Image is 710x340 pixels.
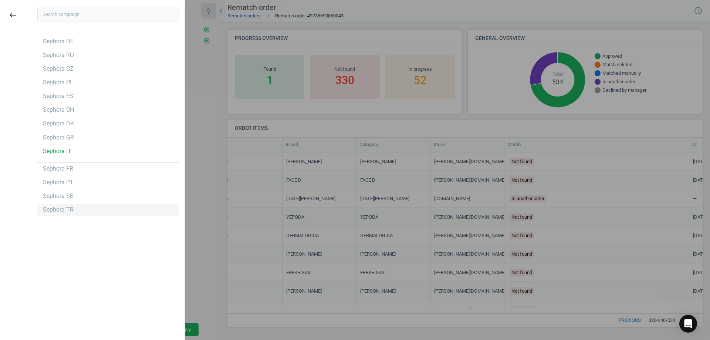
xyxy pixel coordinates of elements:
[9,11,17,20] i: keyboard_backspace
[43,165,73,173] div: Sephora FR
[43,134,74,142] div: Sephora GR
[43,147,71,155] div: Sephora IT
[43,65,74,73] div: Sephora CZ
[679,315,697,333] div: Open Intercom Messenger
[43,119,74,128] div: Sephora DK
[43,206,74,214] div: Sephora TR
[43,92,73,100] div: Sephora ES
[43,106,74,114] div: Sephora CH
[43,78,73,87] div: Sephora PL
[4,7,21,24] button: keyboard_backspace
[43,37,74,46] div: Sephora DE
[37,7,179,21] input: Search campaign
[43,51,74,59] div: Sephora RO
[43,192,73,200] div: Sephora SE
[43,178,74,186] div: Sephora PT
